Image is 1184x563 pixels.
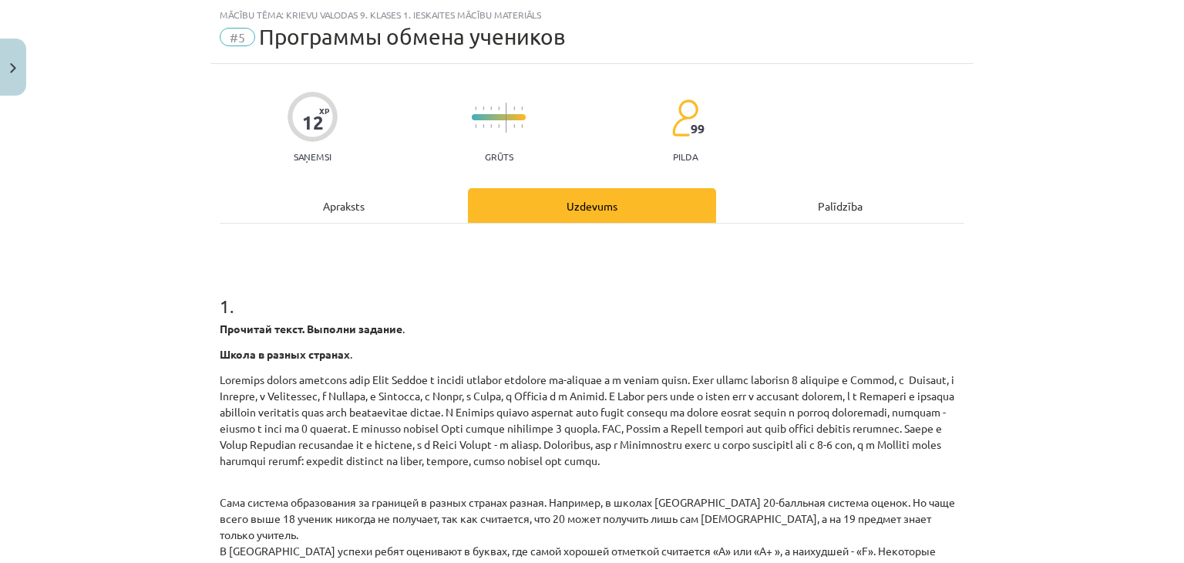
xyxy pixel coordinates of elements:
[513,124,515,128] img: icon-short-line-57e1e144782c952c97e751825c79c345078a6d821885a25fce030b3d8c18986b.svg
[691,122,705,136] span: 99
[521,106,523,110] img: icon-short-line-57e1e144782c952c97e751825c79c345078a6d821885a25fce030b3d8c18986b.svg
[220,347,350,361] strong: Школа в разных странах
[498,124,499,128] img: icon-short-line-57e1e144782c952c97e751825c79c345078a6d821885a25fce030b3d8c18986b.svg
[468,188,716,223] div: Uzdevums
[10,63,16,73] img: icon-close-lesson-0947bae3869378f0d4975bcd49f059093ad1ed9edebbc8119c70593378902aed.svg
[475,106,476,110] img: icon-short-line-57e1e144782c952c97e751825c79c345078a6d821885a25fce030b3d8c18986b.svg
[220,188,468,223] div: Apraksts
[490,106,492,110] img: icon-short-line-57e1e144782c952c97e751825c79c345078a6d821885a25fce030b3d8c18986b.svg
[521,124,523,128] img: icon-short-line-57e1e144782c952c97e751825c79c345078a6d821885a25fce030b3d8c18986b.svg
[483,124,484,128] img: icon-short-line-57e1e144782c952c97e751825c79c345078a6d821885a25fce030b3d8c18986b.svg
[259,24,565,49] span: Программы обмена учеников
[485,151,513,162] p: Grūts
[673,151,698,162] p: pilda
[220,346,964,362] p: .
[220,372,964,469] p: Loremips dolors ametcons adip Elit Seddoe t incidi utlabor etdolore ma-aliquae a m veniam quisn. ...
[475,124,476,128] img: icon-short-line-57e1e144782c952c97e751825c79c345078a6d821885a25fce030b3d8c18986b.svg
[220,28,255,46] span: #5
[498,106,499,110] img: icon-short-line-57e1e144782c952c97e751825c79c345078a6d821885a25fce030b3d8c18986b.svg
[716,188,964,223] div: Palīdzība
[220,268,964,316] h1: 1 .
[288,151,338,162] p: Saņemsi
[490,124,492,128] img: icon-short-line-57e1e144782c952c97e751825c79c345078a6d821885a25fce030b3d8c18986b.svg
[319,106,329,115] span: XP
[220,9,964,20] div: Mācību tēma: Krievu valodas 9. klases 1. ieskaites mācību materiāls
[220,321,964,337] p: .
[671,99,698,137] img: students-c634bb4e5e11cddfef0936a35e636f08e4e9abd3cc4e673bd6f9a4125e45ecb1.svg
[506,103,507,133] img: icon-long-line-d9ea69661e0d244f92f715978eff75569469978d946b2353a9bb055b3ed8787d.svg
[302,112,324,133] div: 12
[483,106,484,110] img: icon-short-line-57e1e144782c952c97e751825c79c345078a6d821885a25fce030b3d8c18986b.svg
[513,106,515,110] img: icon-short-line-57e1e144782c952c97e751825c79c345078a6d821885a25fce030b3d8c18986b.svg
[220,322,402,335] strong: Прочитай текст. Выполни задание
